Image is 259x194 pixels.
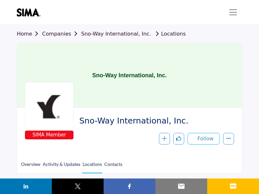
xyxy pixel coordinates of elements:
[82,161,102,173] a: Locations
[229,182,237,190] img: sms sharing button
[21,161,41,173] a: Overview
[187,133,220,145] button: Follow
[26,131,72,139] span: SIMA Member
[17,8,44,16] img: site Logo
[126,182,133,190] img: facebook sharing button
[74,182,82,190] img: twitter sharing button
[17,31,42,37] a: Home
[177,182,185,190] img: email sharing button
[173,133,184,145] button: Like
[92,43,167,108] h1: Sno-Way International, Inc.
[224,6,242,19] button: Toggle navigation
[79,116,229,126] span: Sno-Way International, Inc.
[81,31,151,37] a: Sno-Way International, Inc.
[42,31,81,37] a: Companies
[223,133,234,145] button: More details
[153,31,186,37] a: Locations
[42,161,81,173] a: Activity & Updates
[104,161,123,173] a: Contacts
[22,182,30,190] img: linkedin sharing button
